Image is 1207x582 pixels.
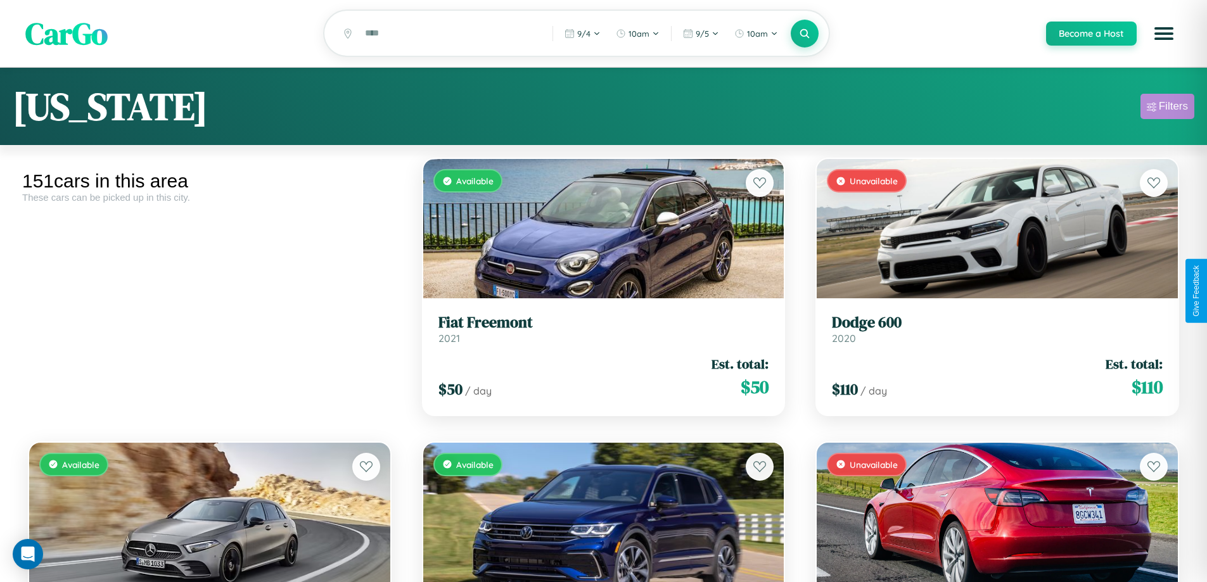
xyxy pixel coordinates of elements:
span: Unavailable [850,459,898,470]
div: Give Feedback [1192,265,1201,317]
a: Fiat Freemont2021 [438,313,769,345]
span: 10am [629,28,649,39]
span: Unavailable [850,175,898,186]
button: Become a Host [1046,22,1137,46]
span: $ 50 [438,379,463,400]
span: 2020 [832,332,856,345]
button: Filters [1140,94,1194,119]
div: Filters [1159,100,1188,113]
span: $ 110 [1132,374,1163,400]
h1: [US_STATE] [13,80,208,132]
span: Available [62,459,99,470]
button: 10am [610,23,666,44]
span: CarGo [25,13,108,54]
h3: Fiat Freemont [438,313,769,332]
h3: Dodge 600 [832,313,1163,332]
button: 9/5 [677,23,725,44]
span: Est. total: [712,355,769,373]
button: Open menu [1146,16,1182,51]
a: Dodge 6002020 [832,313,1163,345]
span: / day [465,384,492,397]
span: $ 110 [832,379,858,400]
span: 9 / 4 [577,28,591,39]
span: Est. total: [1106,355,1163,373]
button: 9/4 [558,23,607,44]
span: 2021 [438,332,460,345]
span: $ 50 [741,374,769,400]
span: 9 / 5 [696,28,709,39]
span: / day [860,384,887,397]
div: These cars can be picked up in this city. [22,192,397,203]
span: Available [456,459,494,470]
div: Open Intercom Messenger [13,539,43,569]
span: Available [456,175,494,186]
div: 151 cars in this area [22,170,397,192]
span: 10am [747,28,768,39]
button: 10am [728,23,784,44]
